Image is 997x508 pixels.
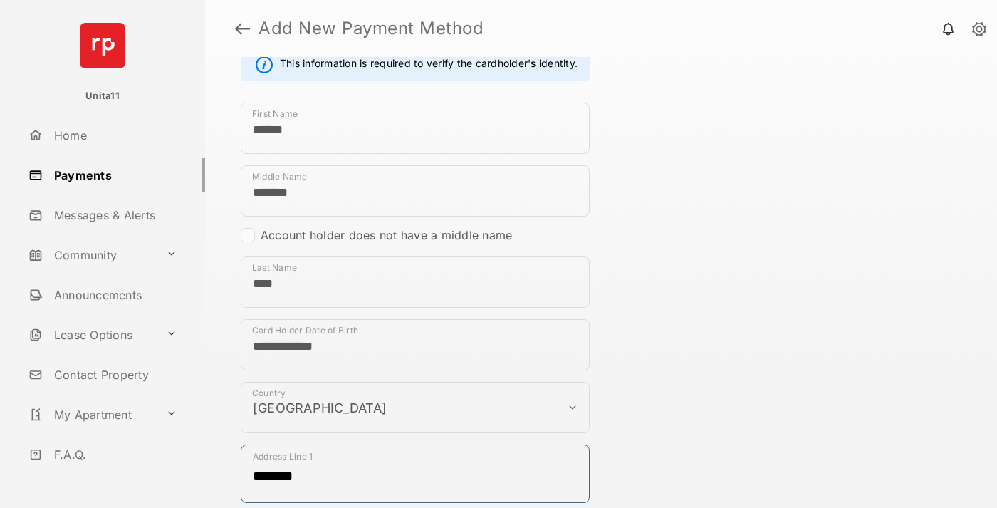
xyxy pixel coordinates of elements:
div: payment_method_screening[postal_addresses][addressLine1] [241,445,590,503]
a: Announcements [23,278,205,312]
div: payment_method_screening[postal_addresses][country] [241,382,590,433]
a: Contact Property [23,358,205,392]
a: Messages & Alerts [23,198,205,232]
label: Account holder does not have a middle name [261,228,512,242]
img: svg+xml;base64,PHN2ZyB4bWxucz0iaHR0cDovL3d3dy53My5vcmcvMjAwMC9zdmciIHdpZHRoPSI2NCIgaGVpZ2h0PSI2NC... [80,23,125,68]
a: Payments [23,158,205,192]
a: F.A.Q. [23,437,205,472]
a: Community [23,238,160,272]
span: This information is required to verify the cardholder's identity. [280,56,578,73]
strong: Add New Payment Method [259,20,484,37]
p: Unita11 [85,89,120,103]
a: Lease Options [23,318,160,352]
a: My Apartment [23,398,160,432]
a: Home [23,118,205,152]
